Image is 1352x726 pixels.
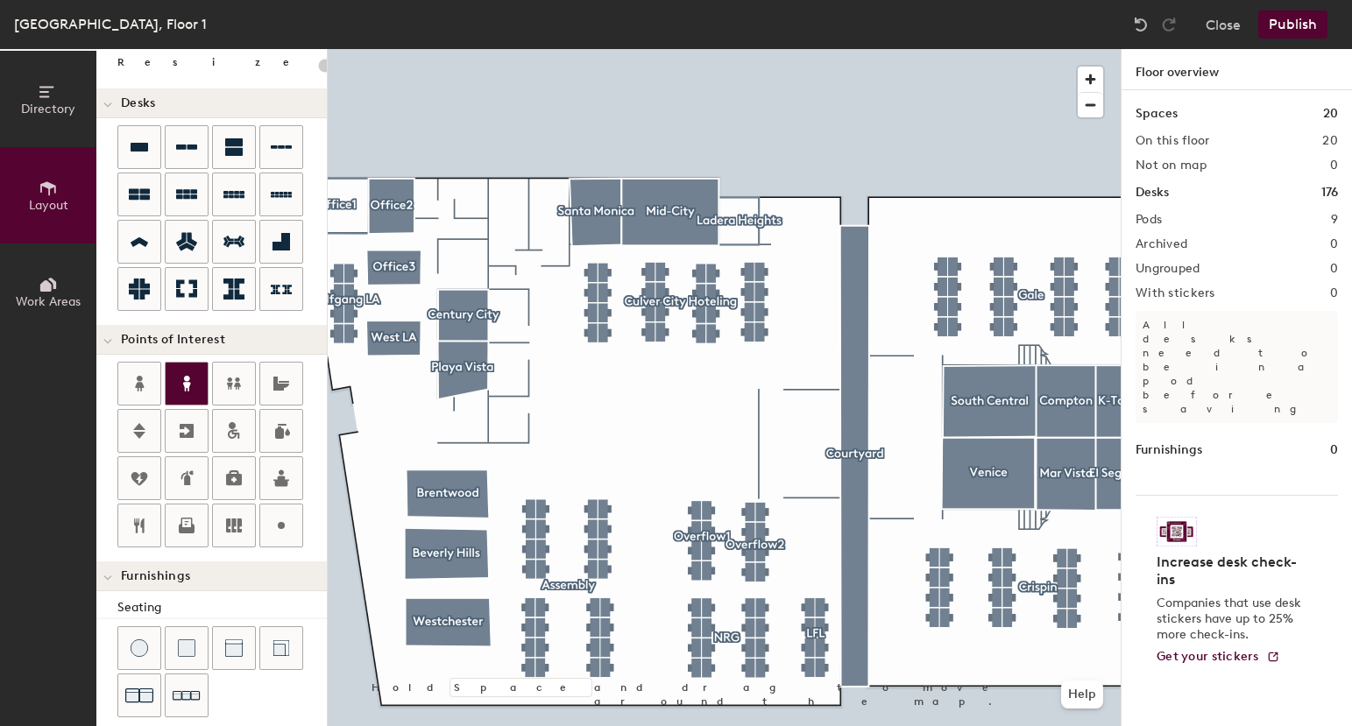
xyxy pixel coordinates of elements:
[1206,11,1241,39] button: Close
[1330,441,1338,460] h1: 0
[1321,183,1338,202] h1: 176
[1136,441,1202,460] h1: Furnishings
[1157,553,1306,589] h4: Increase desk check-ins
[1157,650,1280,665] a: Get your stickers
[121,569,190,583] span: Furnishings
[29,198,68,213] span: Layout
[117,55,311,69] div: Resize
[1330,237,1338,251] h2: 0
[117,626,161,670] button: Stool
[121,96,155,110] span: Desks
[1136,286,1215,300] h2: With stickers
[1136,134,1210,148] h2: On this floor
[117,598,327,617] div: Seating
[1136,262,1200,276] h2: Ungrouped
[1330,286,1338,300] h2: 0
[1157,649,1259,664] span: Get your stickers
[1330,262,1338,276] h2: 0
[1136,104,1178,123] h1: Spaces
[1132,16,1150,33] img: Undo
[21,102,75,116] span: Directory
[125,681,153,709] img: Couch (x2)
[178,639,195,657] img: Cushion
[1136,183,1169,202] h1: Desks
[1136,237,1187,251] h2: Archived
[1323,104,1338,123] h1: 20
[1258,11,1327,39] button: Publish
[165,626,209,670] button: Cushion
[1136,213,1162,227] h2: Pods
[225,639,243,657] img: Couch (middle)
[117,673,161,717] button: Couch (x2)
[1136,311,1338,423] p: All desks need to be in a pod before saving
[1330,159,1338,173] h2: 0
[1322,134,1338,148] h2: 20
[121,333,225,347] span: Points of Interest
[212,626,256,670] button: Couch (middle)
[1157,517,1197,546] img: Sticker logo
[1331,213,1338,227] h2: 9
[273,639,290,657] img: Couch (corner)
[1122,49,1352,90] h1: Floor overview
[1160,16,1178,33] img: Redo
[1157,596,1306,643] p: Companies that use desk stickers have up to 25% more check-ins.
[1136,159,1207,173] h2: Not on map
[165,673,209,717] button: Couch (x3)
[1061,680,1103,708] button: Help
[16,294,81,309] span: Work Areas
[173,682,201,709] img: Couch (x3)
[131,639,148,657] img: Stool
[14,13,207,35] div: [GEOGRAPHIC_DATA], Floor 1
[259,626,303,670] button: Couch (corner)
